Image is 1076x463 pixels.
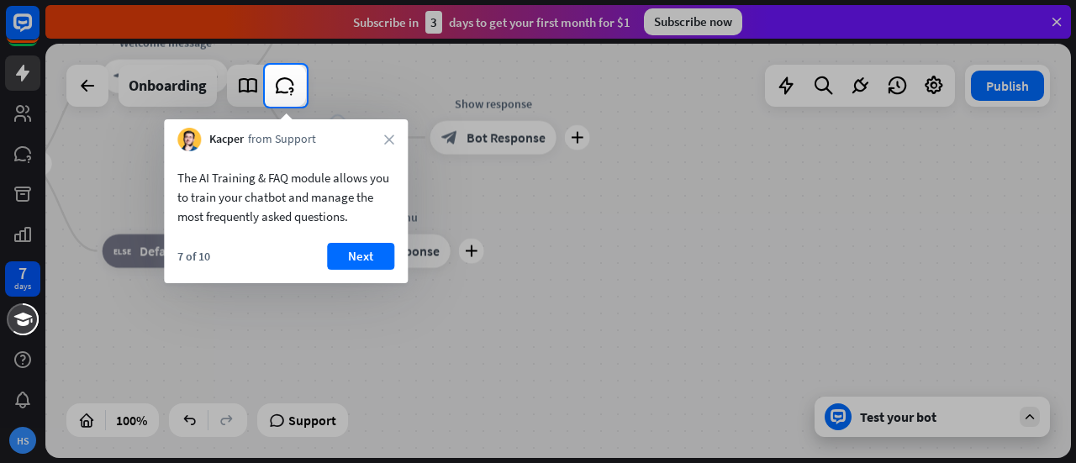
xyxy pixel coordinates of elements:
[177,249,210,264] div: 7 of 10
[209,131,244,148] span: Kacper
[177,168,394,226] div: The AI Training & FAQ module allows you to train your chatbot and manage the most frequently aske...
[13,7,64,57] button: Open LiveChat chat widget
[384,134,394,145] i: close
[248,131,316,148] span: from Support
[327,243,394,270] button: Next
